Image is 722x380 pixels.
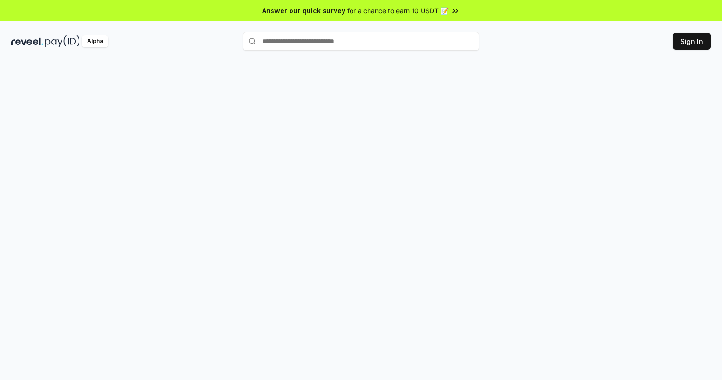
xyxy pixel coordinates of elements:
div: Alpha [82,35,108,47]
span: Answer our quick survey [262,6,345,16]
button: Sign In [673,33,711,50]
img: reveel_dark [11,35,43,47]
img: pay_id [45,35,80,47]
span: for a chance to earn 10 USDT 📝 [347,6,449,16]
